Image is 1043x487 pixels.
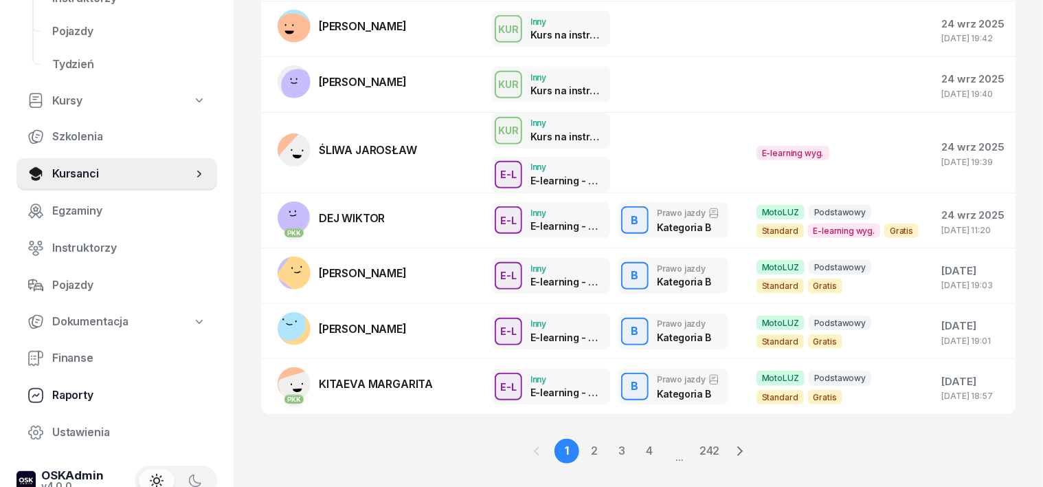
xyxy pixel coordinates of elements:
span: MotoLUZ [756,316,805,330]
div: B [626,320,644,343]
a: Ustawienia [16,416,217,449]
a: 242 [697,439,722,464]
span: Szkolenia [52,128,206,146]
div: KUR [493,122,524,139]
span: Standard [756,334,804,349]
div: 24 wrz 2025 [942,206,1005,224]
div: Inny [530,208,602,217]
a: ŚLIWA JAROSŁAW [278,133,417,166]
span: Standard [756,390,804,404]
span: Podstawowy [809,260,871,274]
span: Gratis [884,224,919,238]
button: E-L [495,161,522,188]
span: Pojazdy [52,23,206,41]
span: KITAEVA MARGARITA [319,377,433,391]
div: Inny [530,162,602,171]
a: Kursy [16,85,217,117]
div: Kurs na instruktora [530,29,602,41]
span: Pojazdy [52,277,206,294]
span: Ustawienia [52,424,206,442]
button: E-L [495,373,522,400]
span: Instruktorzy [52,239,206,257]
span: Raporty [52,387,206,404]
div: B [626,264,644,288]
a: Pojazdy [16,269,217,302]
div: [DATE] [942,262,1005,280]
span: Podstawowy [809,205,871,219]
div: KUR [493,21,524,38]
div: OSKAdmin [41,470,104,481]
a: 3 [609,439,634,464]
a: [PERSON_NAME] [278,10,407,43]
a: Finanse [16,342,217,375]
a: PKKKITAEVA MARGARITA [278,367,433,400]
a: 4 [637,439,662,464]
span: MotoLUZ [756,371,805,385]
span: Gratis [808,390,842,404]
div: E-learning - 90 dni [530,175,602,186]
div: E-L [495,323,522,340]
div: Prawo jazdy [657,264,711,273]
div: Kategoria B [657,332,711,343]
div: B [626,375,644,398]
div: [DATE] 19:01 [942,336,1005,345]
button: B [621,262,649,290]
div: [DATE] 19:03 [942,281,1005,290]
div: Kategoria B [657,388,719,400]
a: Pojazdy [41,15,217,48]
button: KUR [495,117,522,144]
a: [PERSON_NAME] [278,312,407,345]
button: B [621,318,649,345]
div: Prawo jazdy [657,208,719,219]
span: [PERSON_NAME] [319,75,407,89]
div: E-learning - 90 dni [530,220,602,232]
div: E-learning - 90 dni [530,387,602,398]
a: Instruktorzy [16,232,217,265]
span: Egzaminy [52,202,206,220]
div: Prawo jazdy [657,374,719,385]
a: 1 [554,439,579,464]
div: E-learning - 90 dni [530,276,602,288]
button: E-L [495,206,522,234]
div: Inny [530,73,602,82]
div: Inny [530,17,602,26]
span: ... [664,438,695,464]
a: Szkolenia [16,120,217,153]
a: Kursanci [16,158,217,191]
div: E-L [495,166,522,183]
div: [DATE] 19:42 [942,34,1005,43]
div: E-L [495,267,522,284]
a: [PERSON_NAME] [278,65,407,98]
span: Tydzień [52,56,206,74]
div: E-L [495,212,522,229]
div: [DATE] 18:57 [942,391,1005,400]
div: B [626,209,644,232]
button: B [621,373,649,400]
div: [DATE] [942,373,1005,391]
span: Podstawowy [809,371,871,385]
div: Kategoria B [657,221,719,233]
span: Standard [756,224,804,238]
span: MotoLUZ [756,260,805,274]
div: [DATE] 11:20 [942,226,1005,235]
span: Kursanci [52,165,192,183]
div: Inny [530,264,602,273]
div: Kurs na instruktora [530,85,602,96]
span: Kursy [52,92,82,110]
span: MotoLUZ [756,205,805,219]
a: 2 [582,439,607,464]
span: DEJ WIKTOR [319,211,385,225]
div: E-L [495,378,522,396]
button: E-L [495,318,522,345]
a: Egzaminy [16,195,217,228]
div: [DATE] 19:40 [942,89,1005,98]
button: KUR [495,15,522,43]
div: 24 wrz 2025 [942,15,1005,33]
span: Finanse [52,349,206,367]
a: Dokumentacja [16,306,217,338]
a: Raporty [16,379,217,412]
span: Gratis [808,279,842,293]
div: PKK [284,395,304,404]
div: Inny [530,118,602,127]
div: 24 wrz 2025 [942,70,1005,88]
